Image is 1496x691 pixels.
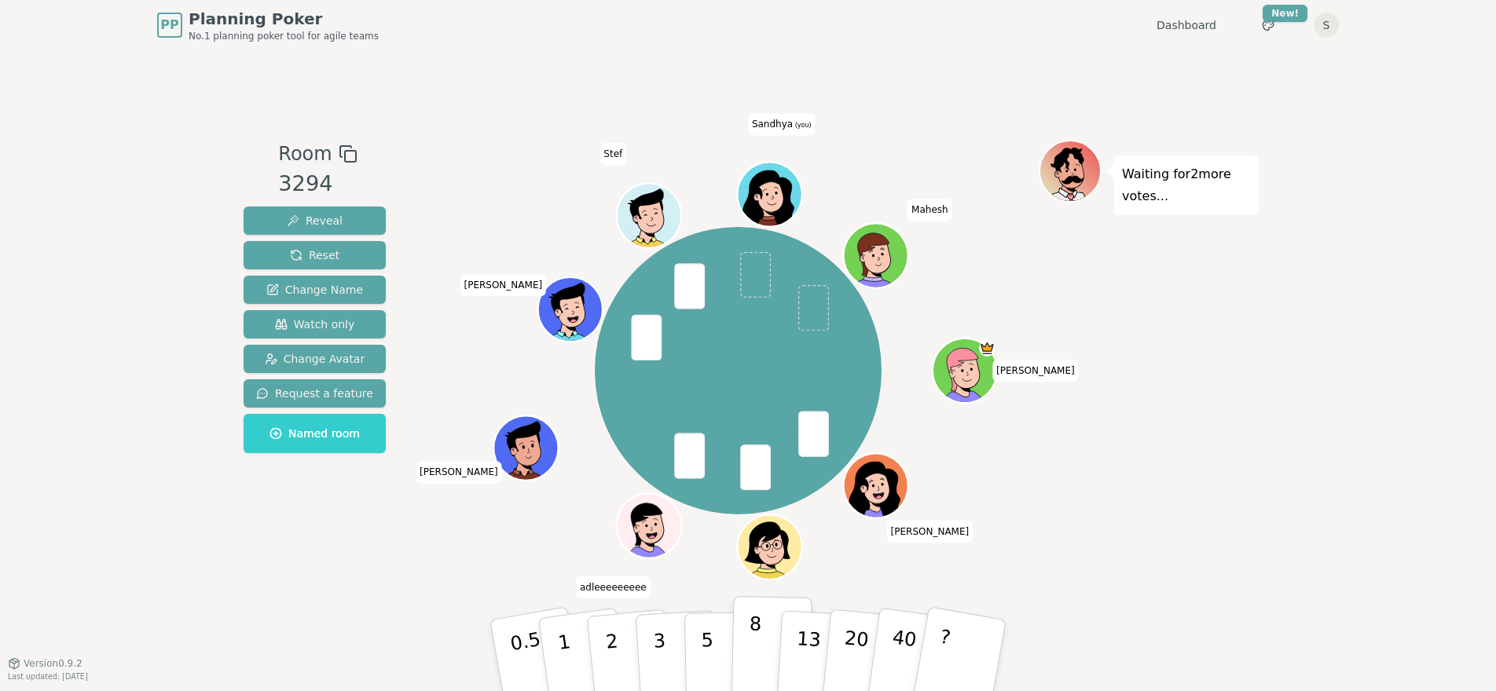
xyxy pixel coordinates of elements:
[1122,163,1251,207] p: Waiting for 2 more votes...
[907,199,952,221] span: Click to change your name
[576,576,651,598] span: Click to change your name
[793,122,811,129] span: (you)
[8,657,82,670] button: Version0.9.2
[275,316,355,332] span: Watch only
[460,274,546,296] span: Click to change your name
[887,521,973,543] span: Click to change your name
[244,379,386,408] button: Request a feature
[599,143,626,165] span: Click to change your name
[8,672,88,681] span: Last updated: [DATE]
[244,276,386,304] button: Change Name
[244,207,386,235] button: Reveal
[1157,17,1216,33] a: Dashboard
[278,140,332,168] span: Room
[416,461,502,483] span: Click to change your name
[24,657,82,670] span: Version 0.9.2
[278,168,357,200] div: 3294
[244,414,386,453] button: Named room
[189,30,379,42] span: No.1 planning poker tool for agile teams
[290,247,339,263] span: Reset
[157,8,379,42] a: PPPlanning PokerNo.1 planning poker tool for agile teams
[244,345,386,373] button: Change Avatar
[266,282,363,298] span: Change Name
[189,8,379,30] span: Planning Poker
[979,340,995,356] span: Laura is the host
[992,360,1079,382] span: Click to change your name
[244,310,386,338] button: Watch only
[1263,5,1307,22] div: New!
[244,241,386,269] button: Reset
[265,351,365,367] span: Change Avatar
[1314,13,1339,38] button: S
[256,386,373,401] span: Request a feature
[748,113,816,135] span: Click to change your name
[739,164,800,225] button: Click to change your avatar
[1254,11,1282,39] button: New!
[269,426,360,441] span: Named room
[287,213,343,229] span: Reveal
[160,16,178,35] span: PP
